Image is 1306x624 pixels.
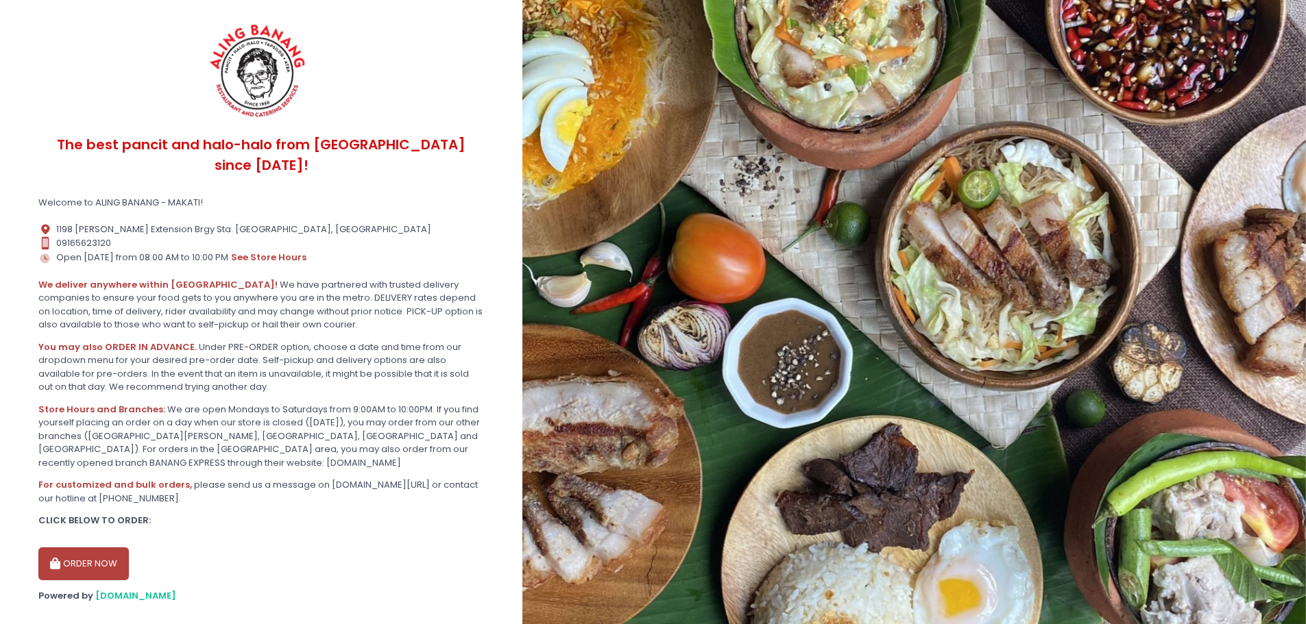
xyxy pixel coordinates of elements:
[38,340,484,394] div: Under PRE-ORDER option, choose a date and time from our dropdown menu for your desired pre-order ...
[38,223,484,236] div: 1198 [PERSON_NAME] Extension Brgy Sta. [GEOGRAPHIC_DATA], [GEOGRAPHIC_DATA]
[38,478,192,491] b: For customized and bulk orders,
[202,21,316,123] img: ALING BANANG
[38,196,484,210] div: Welcome to ALING BANANG - MAKATI!
[38,478,484,505] div: please send us a message on [DOMAIN_NAME][URL] or contact our hotline at [PHONE_NUMBER].
[230,250,307,265] button: see store hours
[38,250,484,265] div: Open [DATE] from 08:00 AM to 10:00 PM
[38,340,197,353] b: You may also ORDER IN ADVANCE.
[38,403,484,470] div: We are open Mondays to Saturdays from 9:00AM to 10:00PM. If you find yourself placing an order on...
[38,589,484,603] div: Powered by
[38,236,484,250] div: 09165623120
[38,514,484,527] div: CLICK BELOW TO ORDER:
[38,123,484,187] div: The best pancit and halo-halo from [GEOGRAPHIC_DATA] since [DATE]!
[38,403,165,416] b: Store Hours and Branches:
[95,589,176,602] a: [DOMAIN_NAME]
[38,547,129,580] button: ORDER NOW
[38,278,278,291] b: We deliver anywhere within [GEOGRAPHIC_DATA]!
[38,278,484,332] div: We have partnered with trusted delivery companies to ensure your food gets to you anywhere you ar...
